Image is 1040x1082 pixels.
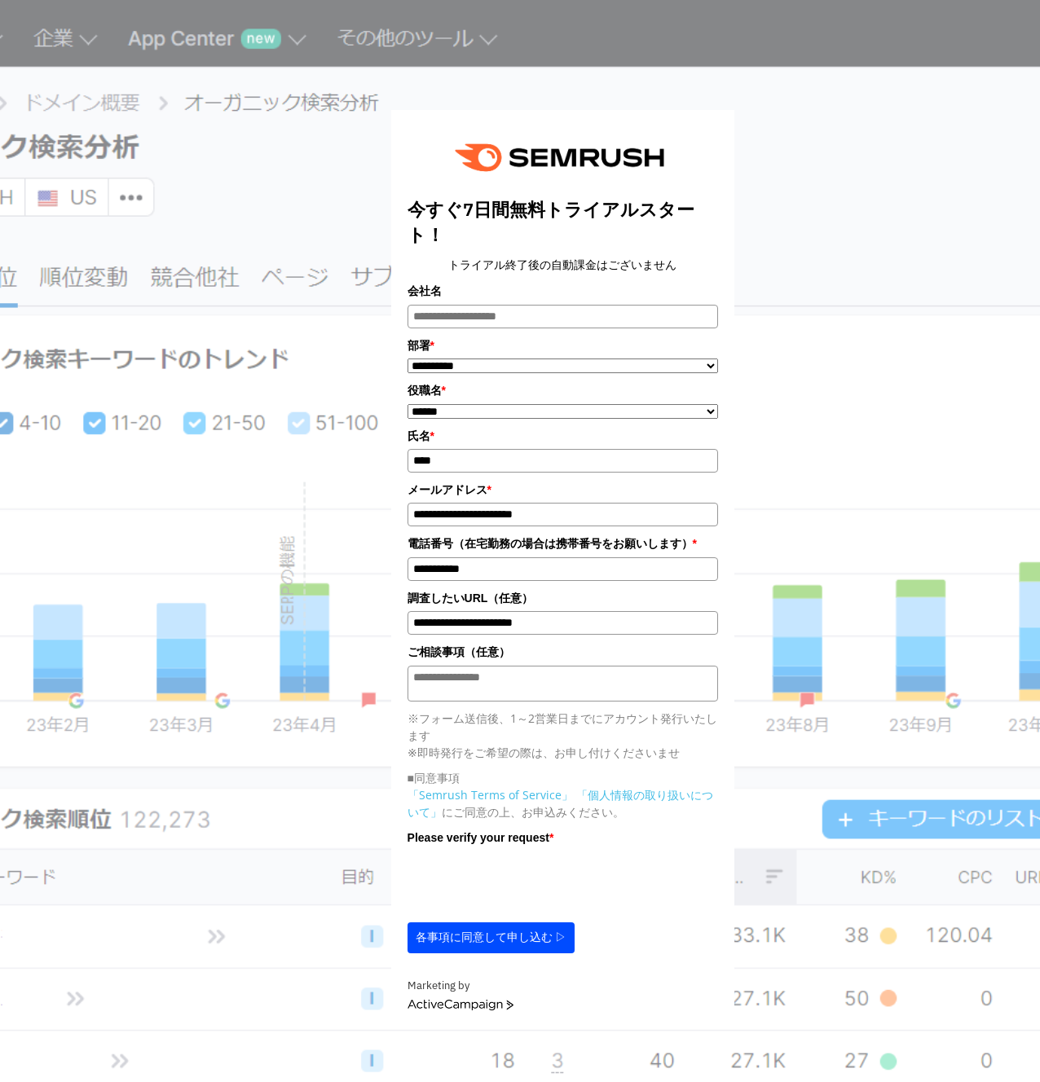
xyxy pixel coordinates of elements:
[408,787,713,820] a: 「個人情報の取り扱いについて」
[443,126,681,189] img: e6a379fe-ca9f-484e-8561-e79cf3a04b3f.png
[408,256,719,274] center: トライアル終了後の自動課金はございません
[408,769,719,786] p: ■同意事項
[408,786,719,820] p: にご同意の上、お申込みください。
[408,534,719,552] label: 電話番号（在宅勤務の場合は携帯番号をお願いします）
[408,978,719,995] div: Marketing by
[408,787,573,803] a: 「Semrush Terms of Service」
[408,589,719,607] label: 調査したいURL（任意）
[408,282,719,300] label: 会社名
[408,922,575,953] button: 各事項に同意して申し込む ▷
[408,381,719,399] label: 役職名
[408,481,719,499] label: メールアドレス
[408,643,719,661] label: ご相談事項（任意）
[408,427,719,445] label: 氏名
[408,197,719,248] title: 今すぐ7日間無料トライアルスタート！
[408,710,719,761] p: ※フォーム送信後、1～2営業日までにアカウント発行いたします ※即時発行をご希望の際は、お申し付けくださいませ
[408,336,719,354] label: 部署
[408,829,719,847] label: Please verify your request
[408,851,655,914] iframe: reCAPTCHA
